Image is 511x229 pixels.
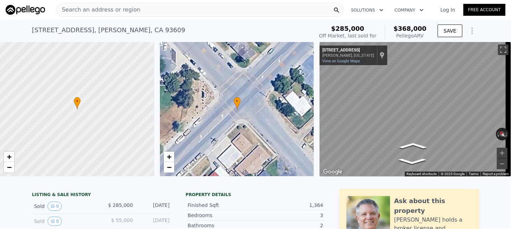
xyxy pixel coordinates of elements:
[4,152,14,162] a: Zoom in
[4,162,14,173] a: Zoom out
[111,217,133,223] span: $ 55,000
[483,172,509,176] a: Report a problem
[188,212,256,219] div: Bedrooms
[188,202,256,209] div: Finished Sqft
[322,59,360,63] a: View on Google Maps
[322,53,374,58] div: [PERSON_NAME], [US_STATE]
[469,172,479,176] a: Terms (opens in new tab)
[463,4,505,16] a: Free Account
[322,48,374,53] div: [STREET_ADDRESS]
[465,24,479,38] button: Show Options
[234,98,241,104] span: •
[256,212,323,219] div: 3
[331,25,364,32] span: $285,000
[7,152,12,161] span: +
[56,6,140,14] span: Search an address or region
[34,217,96,226] div: Sold
[394,32,427,39] div: Pellego ARV
[505,128,509,140] button: Rotate clockwise
[7,163,12,172] span: −
[496,128,509,140] button: Reset the view
[32,192,172,199] div: LISTING & SALE HISTORY
[48,202,62,211] button: View historical data
[389,4,429,16] button: Company
[32,25,185,35] div: [STREET_ADDRESS] , [PERSON_NAME] , CA 93609
[321,167,344,176] img: Google
[234,97,241,109] div: •
[407,172,437,176] button: Keyboard shortcuts
[164,152,174,162] a: Zoom in
[320,42,511,176] div: Map
[497,148,508,158] button: Zoom in
[6,5,45,15] img: Pellego
[392,141,434,150] path: Go Northeast, W Tahoe Ave
[320,42,511,176] div: Street View
[391,157,433,166] path: Go Southwest, W Tahoe Ave
[256,222,323,229] div: 2
[188,222,256,229] div: Bathrooms
[319,32,377,39] div: Off Market, last sold for
[498,44,509,55] button: Toggle fullscreen view
[497,159,508,169] button: Zoom out
[186,192,326,197] div: Property details
[167,152,171,161] span: +
[48,217,62,226] button: View historical data
[394,25,427,32] span: $368,000
[321,167,344,176] a: Open this area in Google Maps (opens a new window)
[164,162,174,173] a: Zoom out
[139,217,170,226] div: [DATE]
[74,98,81,104] span: •
[345,4,389,16] button: Solutions
[394,196,472,216] div: Ask about this property
[496,128,500,140] button: Rotate counterclockwise
[256,202,323,209] div: 1,364
[108,202,133,208] span: $ 285,000
[74,97,81,109] div: •
[139,202,170,211] div: [DATE]
[438,25,462,37] button: SAVE
[441,172,465,176] span: © 2025 Google
[432,6,463,13] a: Log In
[34,202,96,211] div: Sold
[167,163,171,172] span: −
[380,51,385,59] a: Show location on map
